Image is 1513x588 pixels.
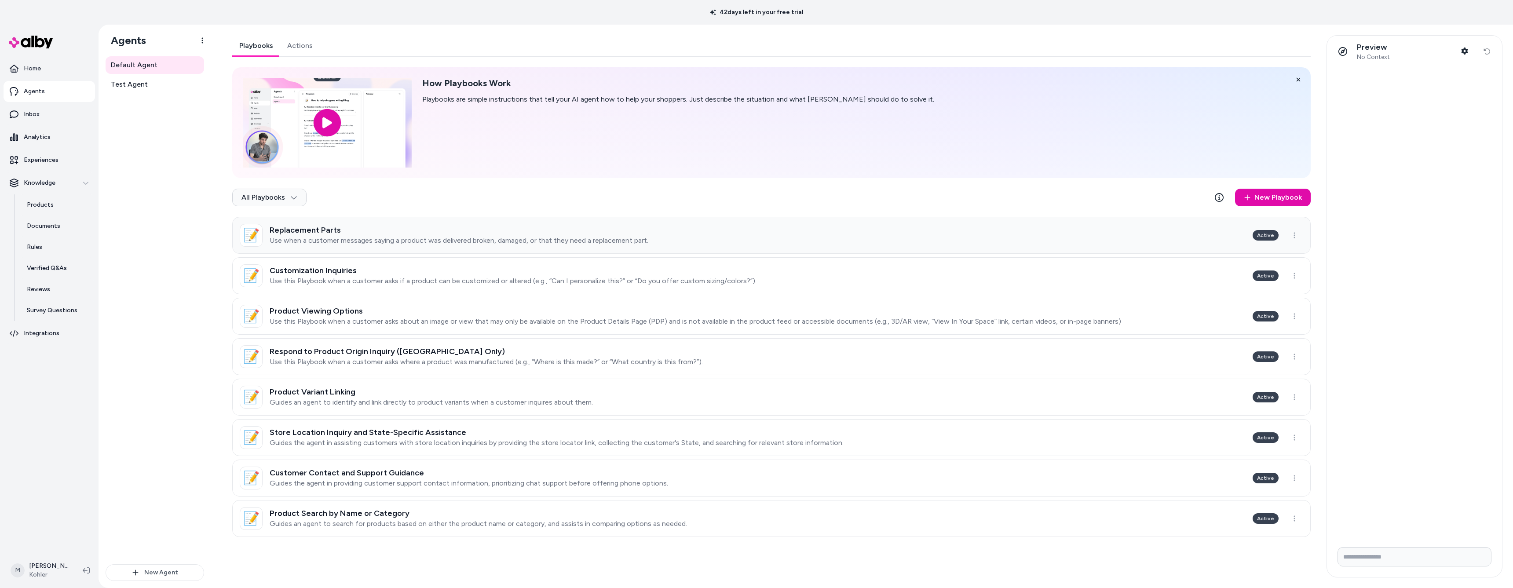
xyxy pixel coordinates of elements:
p: Experiences [24,156,58,164]
a: 📝Product Variant LinkingGuides an agent to identify and link directly to product variants when a ... [232,379,1311,416]
span: M [11,563,25,577]
a: Actions [280,35,320,56]
p: Use this Playbook when a customer asks about an image or view that may only be available on the P... [270,317,1121,326]
p: Guides an agent to search for products based on either the product name or category, and assists ... [270,519,687,528]
p: Guides the agent in providing customer support contact information, prioritizing chat support bef... [270,479,668,488]
p: Inbox [24,110,40,119]
div: 📝 [240,426,263,449]
p: Playbooks are simple instructions that tell your AI agent how to help your shoppers. Just describ... [422,94,934,105]
a: Test Agent [106,76,204,93]
h3: Product Viewing Options [270,307,1121,315]
a: Default Agent [106,56,204,74]
a: Reviews [18,279,95,300]
p: Verified Q&As [27,264,67,273]
span: No Context [1357,53,1390,61]
p: Use when a customer messages saying a product was delivered broken, damaged, or that they need a ... [270,236,648,245]
div: 📝 [240,264,263,287]
h3: Product Variant Linking [270,387,593,396]
h3: Store Location Inquiry and State-Specific Assistance [270,428,844,437]
div: 📝 [240,305,263,328]
h3: Respond to Product Origin Inquiry ([GEOGRAPHIC_DATA] Only) [270,347,703,356]
img: alby Logo [9,36,53,48]
div: Active [1253,432,1279,443]
div: Active [1253,392,1279,402]
button: Knowledge [4,172,95,194]
a: 📝Customer Contact and Support GuidanceGuides the agent in providing customer support contact info... [232,460,1311,497]
p: [PERSON_NAME] [29,562,69,570]
a: 📝Store Location Inquiry and State-Specific AssistanceGuides the agent in assisting customers with... [232,419,1311,456]
a: Products [18,194,95,215]
p: Guides the agent in assisting customers with store location inquiries by providing the store loca... [270,438,844,447]
a: Inbox [4,104,95,125]
a: Survey Questions [18,300,95,321]
a: 📝Product Viewing OptionsUse this Playbook when a customer asks about an image or view that may on... [232,298,1311,335]
a: Playbooks [232,35,280,56]
h2: How Playbooks Work [422,78,934,89]
p: Use this Playbook when a customer asks if a product can be customized or altered (e.g., “Can I pe... [270,277,756,285]
span: Kohler [29,570,69,579]
div: Active [1253,513,1279,524]
div: 📝 [240,467,263,489]
div: 📝 [240,386,263,409]
a: Documents [18,215,95,237]
p: Home [24,64,41,73]
p: Survey Questions [27,306,77,315]
a: Rules [18,237,95,258]
p: 42 days left in your free trial [705,8,808,17]
p: Integrations [24,329,59,338]
div: 📝 [240,507,263,530]
div: Active [1253,270,1279,281]
p: Use this Playbook when a customer asks where a product was manufactured (e.g., “Where is this mad... [270,358,703,366]
a: Agents [4,81,95,102]
div: 📝 [240,224,263,247]
p: Guides an agent to identify and link directly to product variants when a customer inquires about ... [270,398,593,407]
span: Test Agent [111,79,148,90]
p: Documents [27,222,60,230]
h1: Agents [104,34,146,47]
a: New Playbook [1235,189,1311,206]
p: Rules [27,243,42,252]
a: Verified Q&As [18,258,95,279]
div: Active [1253,230,1279,241]
h3: Replacement Parts [270,226,648,234]
div: Active [1253,311,1279,321]
a: Experiences [4,150,95,171]
a: 📝Respond to Product Origin Inquiry ([GEOGRAPHIC_DATA] Only)Use this Playbook when a customer asks... [232,338,1311,375]
div: 📝 [240,345,263,368]
a: Integrations [4,323,95,344]
p: Agents [24,87,45,96]
input: Write your prompt here [1338,547,1491,566]
button: New Agent [106,564,204,581]
span: All Playbooks [241,193,297,202]
a: Home [4,58,95,79]
p: Products [27,201,54,209]
h3: Customer Contact and Support Guidance [270,468,668,477]
span: Default Agent [111,60,157,70]
p: Reviews [27,285,50,294]
p: Analytics [24,133,51,142]
a: Analytics [4,127,95,148]
div: Active [1253,473,1279,483]
p: Knowledge [24,179,55,187]
a: 📝Customization InquiriesUse this Playbook when a customer asks if a product can be customized or ... [232,257,1311,294]
button: M[PERSON_NAME]Kohler [5,556,76,584]
div: Active [1253,351,1279,362]
button: All Playbooks [232,189,307,206]
p: Preview [1357,42,1390,52]
h3: Customization Inquiries [270,266,756,275]
h3: Product Search by Name or Category [270,509,687,518]
a: 📝Product Search by Name or CategoryGuides an agent to search for products based on either the pro... [232,500,1311,537]
a: 📝Replacement PartsUse when a customer messages saying a product was delivered broken, damaged, or... [232,217,1311,254]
